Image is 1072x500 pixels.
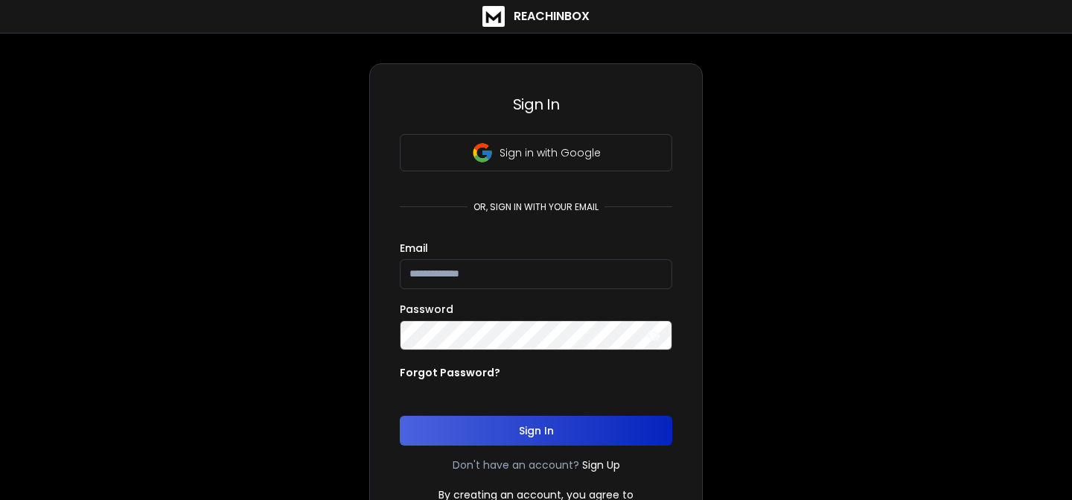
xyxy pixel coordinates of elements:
label: Password [400,304,453,314]
a: ReachInbox [482,6,590,27]
label: Email [400,243,428,253]
p: Sign in with Google [500,145,601,160]
p: Forgot Password? [400,365,500,380]
h3: Sign In [400,94,672,115]
p: or, sign in with your email [468,201,604,213]
p: Don't have an account? [453,458,579,472]
img: logo [482,6,505,27]
a: Sign Up [582,458,620,472]
button: Sign in with Google [400,134,672,171]
h1: ReachInbox [514,7,590,25]
button: Sign In [400,416,672,446]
